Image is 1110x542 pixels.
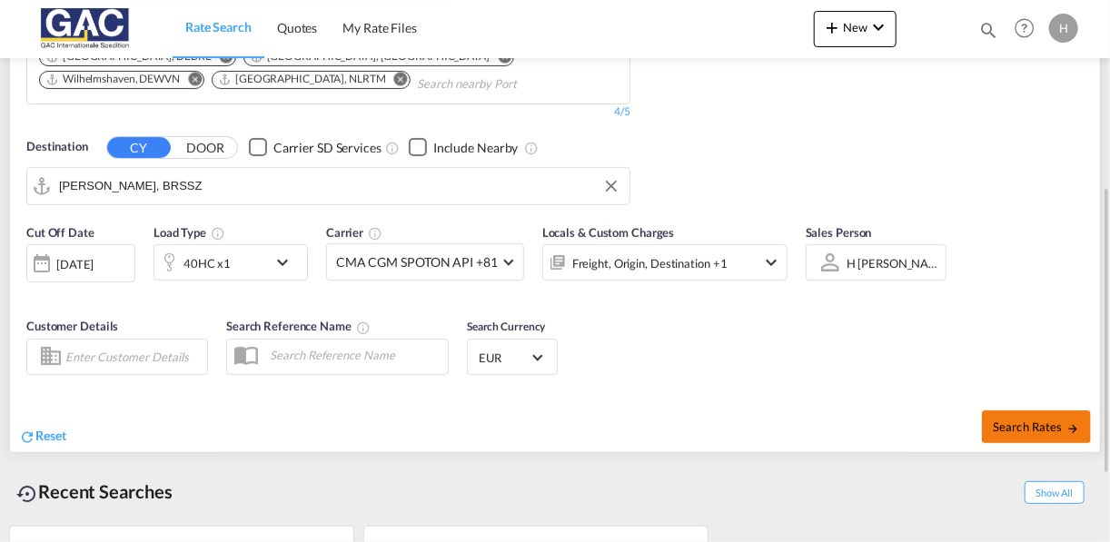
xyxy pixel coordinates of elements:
[1009,13,1040,44] span: Help
[479,350,530,366] span: EUR
[19,427,66,447] div: icon-refreshReset
[27,168,629,204] md-input-container: Santos, BRSSZ
[26,319,118,333] span: Customer Details
[183,251,231,276] div: 40HC x1
[261,341,448,369] input: Search Reference Name
[542,244,788,281] div: Freight Origin Destination Factory Stuffingicon-chevron-down
[27,8,150,49] img: 9f305d00dc7b11eeb4548362177db9c3.png
[59,172,620,200] input: Search by Port
[326,225,382,240] span: Carrier
[467,320,546,333] span: Search Currency
[572,251,728,276] div: Freight Origin Destination Factory Stuffing
[1049,14,1078,43] div: H
[272,251,302,273] md-icon: icon-chevron-down
[598,172,625,200] button: Clear Input
[107,137,171,158] button: CY
[993,419,1080,434] span: Search Rates
[176,72,203,90] button: Remove
[821,16,843,38] md-icon: icon-plus 400-fg
[356,320,371,335] md-icon: Your search will be saved by the below given name
[978,20,998,47] div: icon-magnify
[45,72,183,87] div: Press delete to remove this chip.
[845,250,941,276] md-select: Sales Person: H menze
[26,244,135,282] div: [DATE]
[19,429,35,445] md-icon: icon-refresh
[211,226,225,241] md-icon: icon-information-outline
[26,281,40,305] md-datepicker: Select
[9,471,180,512] div: Recent Searches
[249,138,382,157] md-checkbox: Checkbox No Ink
[218,72,390,87] div: Press delete to remove this chip.
[336,253,498,271] span: CMA CGM SPOTON API +81
[847,256,951,271] div: H [PERSON_NAME]
[814,11,897,47] button: icon-plus 400-fgNewicon-chevron-down
[26,225,94,240] span: Cut Off Date
[418,70,590,99] input: Search nearby Port
[433,139,519,157] div: Include Nearby
[35,428,66,443] span: Reset
[542,225,675,240] span: Locals & Custom Charges
[45,72,180,87] div: Wilhelmshaven, DEWVN
[382,72,410,90] button: Remove
[26,138,88,156] span: Destination
[806,225,872,240] span: Sales Person
[867,16,889,38] md-icon: icon-chevron-down
[154,244,308,281] div: 40HC x1icon-chevron-down
[978,20,998,40] md-icon: icon-magnify
[226,319,371,333] span: Search Reference Name
[614,104,630,120] div: 4/5
[16,483,38,505] md-icon: icon-backup-restore
[524,141,539,155] md-icon: Unchecked: Ignores neighbouring ports when fetching rates.Checked : Includes neighbouring ports w...
[36,43,620,99] md-chips-wrap: Chips container. Use arrow keys to select chips.
[385,141,400,155] md-icon: Unchecked: Search for CY (Container Yard) services for all selected carriers.Checked : Search for...
[368,226,382,241] md-icon: The selected Trucker/Carrierwill be displayed in the rate results If the rates are from another f...
[185,19,252,34] span: Rate Search
[277,20,317,35] span: Quotes
[1067,422,1080,435] md-icon: icon-arrow-right
[173,137,237,158] button: DOOR
[273,139,382,157] div: Carrier SD Services
[821,20,889,34] span: New
[218,72,386,87] div: Rotterdam, NLRTM
[1025,481,1085,504] span: Show All
[56,256,94,272] div: [DATE]
[409,138,519,157] md-checkbox: Checkbox No Ink
[982,410,1091,443] button: Search Ratesicon-arrow-right
[154,225,225,240] span: Load Type
[65,343,202,370] input: Enter Customer Details
[477,344,548,370] md-select: Select Currency: € EUREuro
[760,251,782,273] md-icon: icon-chevron-down
[1009,13,1049,45] div: Help
[342,20,417,35] span: My Rate Files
